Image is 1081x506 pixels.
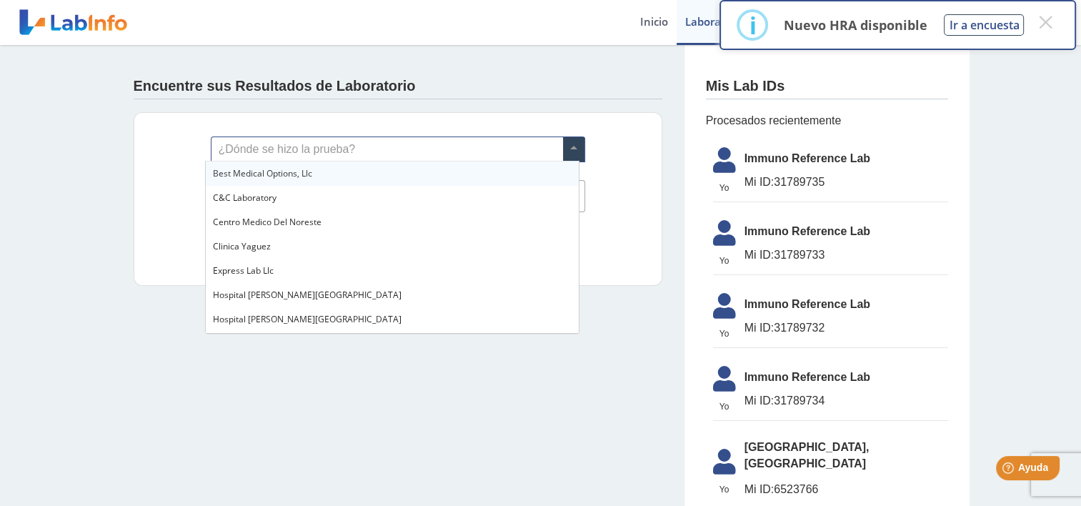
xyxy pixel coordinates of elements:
[704,400,744,413] span: Yo
[744,369,948,386] span: Immuno Reference Lab
[706,112,948,129] span: Procesados recientemente
[744,395,774,407] span: Mi ID:
[704,327,744,340] span: Yo
[744,296,948,313] span: Immuno Reference Lab
[213,264,274,277] span: Express Lab Llc
[213,289,402,301] span: Hospital [PERSON_NAME][GEOGRAPHIC_DATA]
[213,240,271,252] span: Clinica Yaguez
[954,450,1065,490] iframe: Help widget launcher
[213,216,322,228] span: Centro Medico Del Noreste
[744,481,948,498] span: 6523766
[744,249,774,261] span: Mi ID:
[744,483,774,495] span: Mi ID:
[706,78,785,95] h4: Mis Lab IDs
[704,483,744,496] span: Yo
[1032,9,1058,35] button: Close this dialog
[213,313,402,325] span: Hospital [PERSON_NAME][GEOGRAPHIC_DATA]
[944,14,1024,36] button: Ir a encuesta
[744,319,948,337] span: 31789732
[213,192,277,204] span: C&C Laboratory
[744,439,948,473] span: [GEOGRAPHIC_DATA], [GEOGRAPHIC_DATA]
[704,254,744,267] span: Yo
[744,174,948,191] span: 31789735
[783,16,927,34] p: Nuevo HRA disponible
[744,247,948,264] span: 31789733
[744,150,948,167] span: Immuno Reference Lab
[213,167,312,179] span: Best Medical Options, Llc
[744,322,774,334] span: Mi ID:
[749,12,756,38] div: i
[704,182,744,194] span: Yo
[744,223,948,240] span: Immuno Reference Lab
[744,392,948,410] span: 31789734
[205,161,579,334] ng-dropdown-panel: Options list
[744,176,774,188] span: Mi ID:
[134,78,416,95] h4: Encuentre sus Resultados de Laboratorio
